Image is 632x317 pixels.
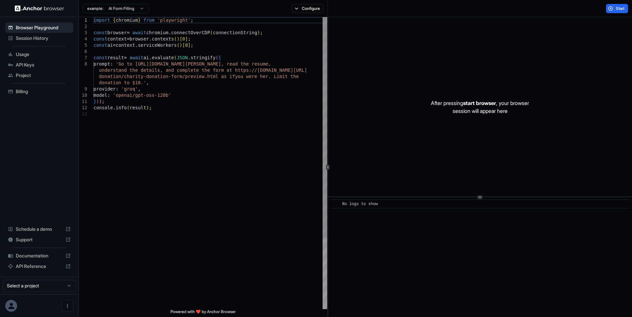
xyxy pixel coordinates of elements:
[110,61,113,66] span: :
[113,42,116,48] span: =
[132,30,146,35] span: await
[138,86,141,92] span: ,
[87,6,103,11] span: example:
[5,22,73,33] div: Browser Playground
[113,105,116,110] span: .
[107,36,127,41] span: context
[107,92,110,98] span: :
[16,51,71,58] span: Usage
[121,86,138,92] span: 'groq'
[93,17,110,23] span: import
[79,98,87,105] div: 11
[238,67,307,73] span: ttps://[DOMAIN_NAME][URL]
[135,42,138,48] span: .
[16,24,71,31] span: Browser Playground
[5,234,73,245] div: Support
[191,55,216,60] span: stringify
[179,42,182,48] span: )
[257,30,260,35] span: )
[138,42,177,48] span: serviceWorkers
[218,55,221,60] span: {
[171,30,210,35] span: connectOverCDP
[113,92,171,98] span: 'openai/gpt-oss-120b'
[93,99,96,104] span: }
[130,36,149,41] span: browser
[152,55,174,60] span: evaluate
[79,105,87,111] div: 12
[191,17,193,23] span: ;
[107,55,124,60] span: result
[93,42,107,48] span: const
[96,99,99,104] span: )
[16,72,71,79] span: Project
[5,224,73,234] div: Schedule a demo
[79,36,87,42] div: 4
[127,105,129,110] span: (
[5,49,73,60] div: Usage
[149,55,152,60] span: .
[16,88,71,95] span: Billing
[93,86,116,92] span: provider
[188,55,191,60] span: .
[99,80,146,85] span: donation to $10.'
[16,62,71,68] span: API Keys
[213,30,257,35] span: connectionString
[79,30,87,36] div: 3
[260,30,263,35] span: ;
[93,92,107,98] span: model
[182,36,185,41] span: 0
[216,55,218,60] span: (
[292,4,324,13] button: Configure
[116,61,232,66] span: 'Go to [URL][DOMAIN_NAME][PERSON_NAME], re
[62,300,73,312] button: Open menu
[146,30,168,35] span: chromium
[116,86,118,92] span: :
[130,105,146,110] span: result
[616,6,625,11] span: Start
[130,55,144,60] span: await
[93,55,107,60] span: const
[431,99,529,115] p: After pressing , your browser session will appear here
[79,48,87,55] div: 6
[138,17,141,23] span: }
[5,70,73,81] div: Project
[169,30,171,35] span: .
[16,263,63,270] span: API Reference
[185,42,188,48] span: 0
[99,99,102,104] span: )
[79,92,87,98] div: 10
[5,261,73,272] div: API Reference
[15,5,64,12] img: Anchor Logo
[235,74,299,79] span: you were her. Limit the
[5,86,73,97] div: Billing
[93,105,113,110] span: console
[188,42,191,48] span: ]
[93,36,107,41] span: const
[149,105,152,110] span: ;
[16,236,63,243] span: Support
[188,36,191,41] span: ;
[113,17,116,23] span: {
[93,30,107,35] span: const
[606,4,628,13] button: Start
[146,80,149,85] span: ,
[342,202,378,206] span: No logs to show
[174,55,177,60] span: (
[79,111,87,117] div: 13
[99,74,235,79] span: donation/charity-donation-form/preview.html as if
[116,42,135,48] span: context
[79,23,87,30] div: 2
[5,33,73,43] div: Session History
[177,42,179,48] span: (
[16,252,63,259] span: Documentation
[191,42,193,48] span: ;
[149,36,152,41] span: .
[127,30,129,35] span: =
[144,17,155,23] span: from
[79,61,87,67] div: 8
[5,60,73,70] div: API Keys
[144,55,149,60] span: ai
[232,61,271,66] span: ad the resume,
[177,55,188,60] span: JSON
[185,36,188,41] span: ]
